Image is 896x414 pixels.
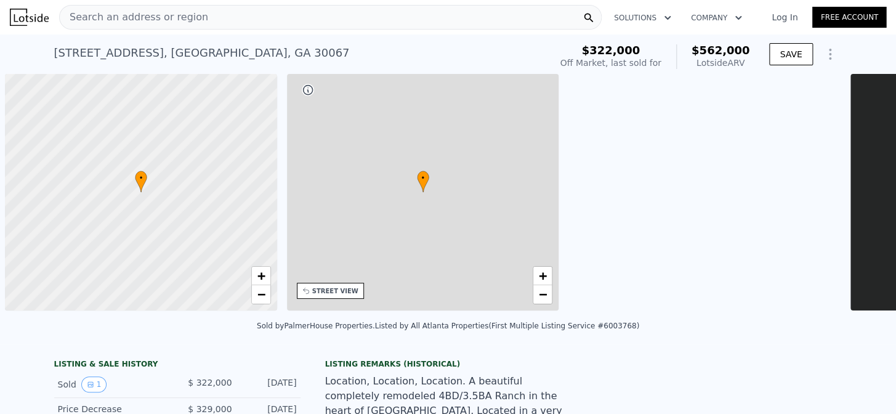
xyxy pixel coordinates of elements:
div: STREET VIEW [312,286,358,296]
span: + [257,268,265,283]
div: Off Market, last sold for [560,57,661,69]
button: Show Options [818,42,842,67]
div: [DATE] [242,376,297,392]
span: + [539,268,547,283]
span: Search an address or region [60,10,208,25]
button: Company [681,7,752,29]
span: $322,000 [581,44,640,57]
div: Sold [58,376,167,392]
span: • [135,172,147,184]
a: Zoom out [252,285,270,304]
span: $ 322,000 [188,378,232,388]
button: SAVE [769,43,812,65]
span: − [257,286,265,302]
a: Zoom out [533,285,552,304]
img: Lotside [10,9,49,26]
div: Lotside ARV [692,57,750,69]
div: Listing Remarks (Historical) [325,359,571,369]
div: • [417,171,429,192]
div: • [135,171,147,192]
div: Listed by All Atlanta Properties (First Multiple Listing Service #6003768) [375,322,639,330]
a: Zoom in [252,267,270,285]
button: View historical data [81,376,107,392]
a: Free Account [812,7,886,28]
span: − [539,286,547,302]
a: Log In [757,11,812,23]
span: $562,000 [692,44,750,57]
button: Solutions [604,7,681,29]
div: LISTING & SALE HISTORY [54,359,301,371]
div: Sold by PalmerHouse Properties . [257,322,375,330]
span: • [417,172,429,184]
span: $ 329,000 [188,404,232,414]
div: [STREET_ADDRESS] , [GEOGRAPHIC_DATA] , GA 30067 [54,44,350,62]
a: Zoom in [533,267,552,285]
